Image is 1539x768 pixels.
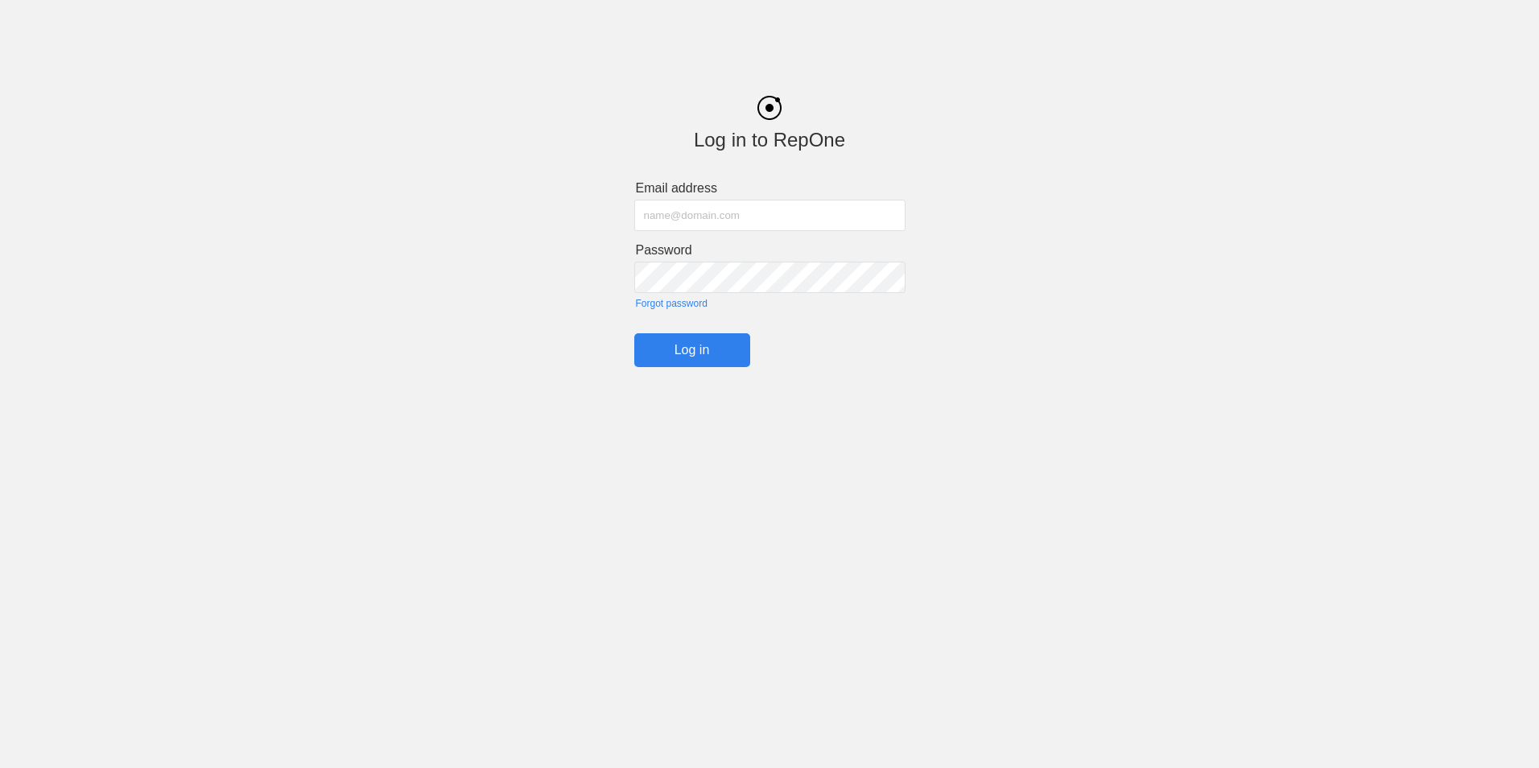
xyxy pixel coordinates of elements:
div: Log in to RepOne [634,129,906,151]
input: name@domain.com [634,200,906,231]
label: Password [636,243,906,258]
img: black_logo.png [757,96,782,120]
a: Forgot password [636,298,906,309]
iframe: Chat Widget [1459,691,1539,768]
label: Email address [636,181,906,196]
input: Log in [634,333,750,367]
